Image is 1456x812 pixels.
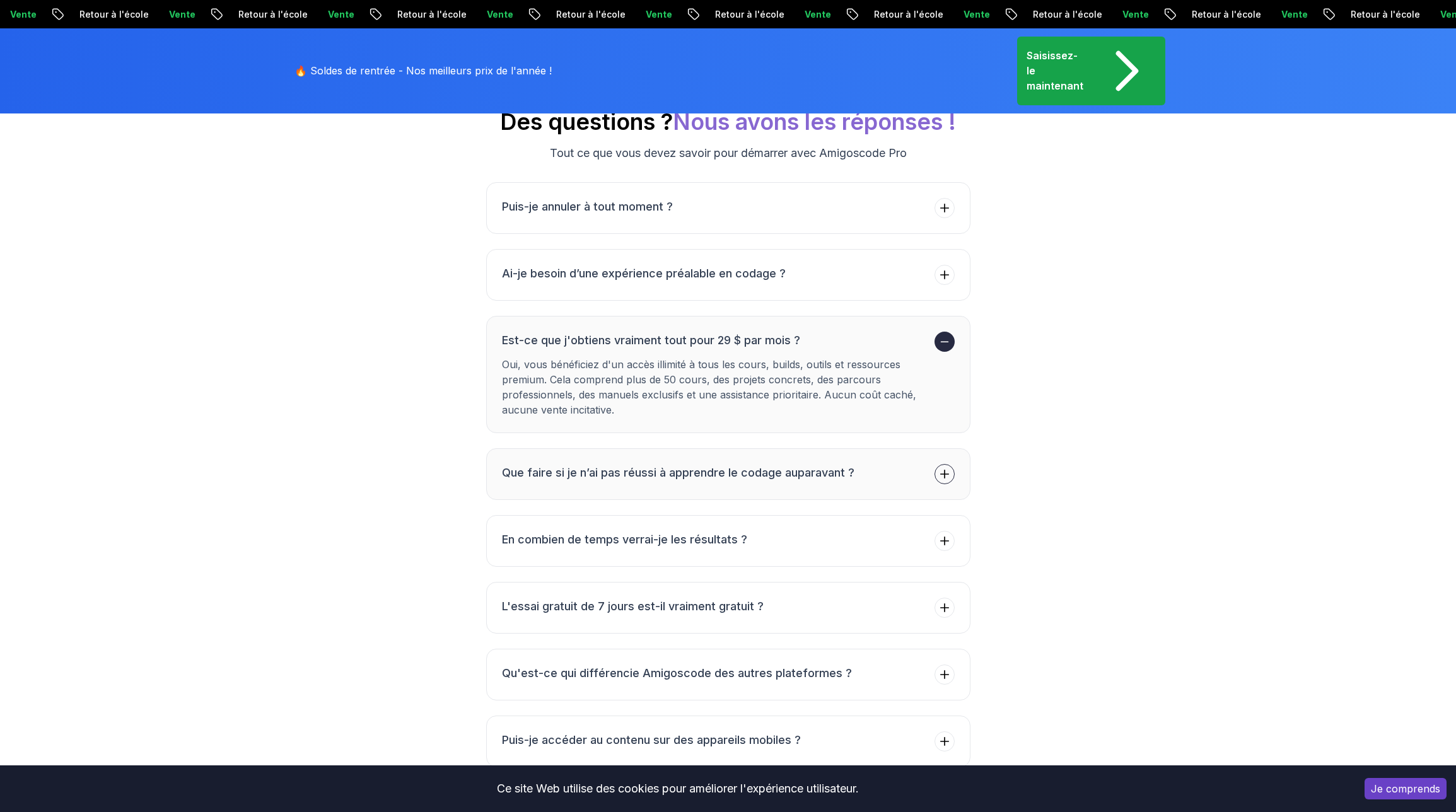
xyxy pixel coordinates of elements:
[702,9,771,20] font: Retour à l'école
[156,9,182,20] font: Vente
[497,782,859,795] font: Ce site Web utilise des cookies pour améliorer l'expérience utilisateur.
[474,9,500,20] font: Vente
[791,9,818,20] font: Vente
[225,9,294,20] font: Retour à l'école
[486,316,970,433] button: Est-ce que j'obtiens vraiment tout pour 29 $ par mois ?Oui, vous bénéficiez d'un accès illimité à...
[486,515,970,567] button: En combien de temps verrai-je les résultats ?
[486,582,970,634] button: L'essai gratuit de 7 jours est-il vraiment gratuit ?
[1427,9,1453,20] font: Vente
[950,9,977,20] font: Vente
[502,267,786,280] font: Ai-je besoin d’une expérience préalable en codage ?
[66,9,136,20] font: Retour à l'école
[502,358,916,416] font: Oui, vous bénéficiez d'un accès illimité à tous les cours, builds, outils et ressources premium. ...
[543,9,612,20] font: Retour à l'école
[1365,778,1447,799] button: Accepter les cookies
[673,108,956,136] font: Nous avons les réponses !
[502,333,800,347] font: Est-ce que j'obtiens vraiment tout pour 29 $ par mois ?
[500,108,673,136] font: Des questions ?
[502,533,747,546] font: En combien de temps verrai-je les résultats ?
[861,9,930,20] font: Retour à l'école
[502,733,801,746] font: Puis-je accéder au contenu sur des appareils mobiles ?
[486,249,970,301] button: Ai-je besoin d’une expérience préalable en codage ?
[1020,9,1089,20] font: Retour à l'école
[1179,9,1248,20] font: Retour à l'école
[486,182,970,234] button: Puis-je annuler à tout moment ?
[1337,9,1407,20] font: Retour à l'école
[502,600,764,613] font: L'essai gratuit de 7 jours est-il vraiment gratuit ?
[486,448,970,500] button: Que faire si je n’ai pas réussi à apprendre le codage auparavant ?
[294,64,552,77] font: 🔥 Soldes de rentrée - Nos meilleurs prix de l'année !
[486,716,970,767] button: Puis-je accéder au contenu sur des appareils mobiles ?
[1371,782,1440,795] font: Je comprends
[384,9,453,20] font: Retour à l'école
[632,9,659,20] font: Vente
[1268,9,1295,20] font: Vente
[502,666,852,680] font: Qu'est-ce qui différencie Amigoscode des autres plateformes ?
[502,200,673,213] font: Puis-je annuler à tout moment ?
[486,649,970,700] button: Qu'est-ce qui différencie Amigoscode des autres plateformes ?
[550,146,907,159] font: Tout ce que vous devez savoir pour démarrer avec Amigoscode Pro
[1027,49,1083,92] font: Saisissez-le maintenant
[502,466,854,479] font: Que faire si je n’ai pas réussi à apprendre le codage auparavant ?
[1109,9,1136,20] font: Vente
[315,9,341,20] font: Vente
